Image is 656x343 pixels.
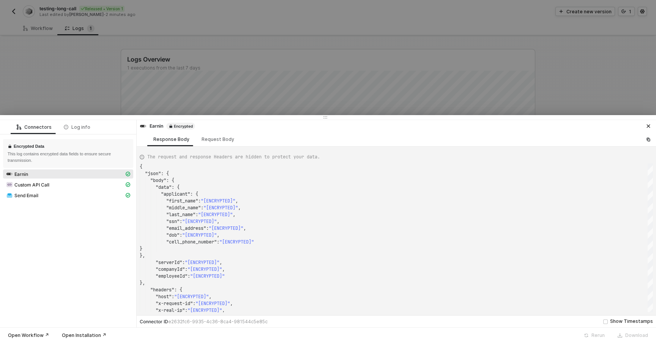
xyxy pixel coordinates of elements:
[140,123,146,129] img: integration-icon
[3,169,133,179] span: Earnin
[169,124,173,128] span: icon-lock
[140,280,145,286] span: },
[182,232,217,238] span: "[ENCRYPTED]"
[185,259,219,266] span: "[ENCRYPTED]"
[150,287,174,293] span: "headers"
[140,123,195,130] div: Earnin
[6,192,13,198] img: integration-icon
[166,177,174,183] span: : {
[217,218,219,224] span: ,
[147,153,320,160] span: The request and response Headers are hidden to protect your data.
[166,205,201,211] span: "middle_name"
[166,123,195,130] span: Encrypted
[198,198,201,204] span: :
[156,184,172,190] span: "data"
[17,124,52,130] div: Connectors
[188,266,222,272] span: "[ENCRYPTED]"
[166,218,180,224] span: "ssn"
[219,239,254,245] span: "[ENCRYPTED]"
[193,300,196,307] span: :
[62,332,106,338] div: Open Installation ↗
[188,273,190,279] span: :
[222,307,225,313] span: ,
[161,191,190,197] span: "applicant"
[217,239,219,245] span: :
[153,136,189,142] div: Response Body
[180,218,182,224] span: :
[166,232,180,238] span: "dob"
[140,253,145,259] span: },
[166,212,196,218] span: "last_name"
[140,246,142,252] span: }
[180,232,182,238] span: :
[243,225,246,231] span: ,
[172,184,180,190] span: : {
[14,144,44,149] h1: Encrypted Data
[233,212,235,218] span: ,
[190,191,198,197] span: : {
[126,172,130,176] span: icon-cards
[323,115,328,120] span: icon-drag-indicator
[579,331,610,340] button: Rerun
[8,151,129,163] div: This log contains encrypted data fields to ensure secure transmission.
[610,318,653,325] div: Show Timestamps
[156,300,193,307] span: "x-request-id"
[145,171,161,177] span: "json"
[3,191,133,200] span: Send Email
[188,307,222,313] span: "[ENCRYPTED]"
[190,273,225,279] span: "[ENCRYPTED]"
[182,218,217,224] span: "[ENCRYPTED]"
[646,137,651,142] span: icon-copy-paste
[185,307,188,313] span: :
[140,164,142,170] span: {
[156,307,185,313] span: "x-real-ip"
[166,225,206,231] span: "email_address"
[161,171,169,177] span: : {
[126,193,130,198] span: icon-cards
[166,198,198,204] span: "first_name"
[202,136,234,142] div: Request Body
[14,171,28,177] span: Earnin
[198,212,233,218] span: "[ENCRYPTED]"
[196,212,198,218] span: :
[219,259,222,266] span: ,
[156,294,172,300] span: "host"
[3,180,133,189] span: Custom API Call
[6,171,13,177] img: integration-icon
[14,182,49,188] span: Custom API Call
[185,266,188,272] span: :
[166,239,217,245] span: "cell_phone_number"
[235,198,238,204] span: ,
[156,273,188,279] span: "employeeId"
[201,198,235,204] span: "[ENCRYPTED]"
[206,225,209,231] span: :
[646,124,651,128] span: icon-close
[196,300,230,307] span: "[ENCRYPTED]"
[57,331,111,340] button: Open Installation ↗
[17,125,21,130] span: icon-logic
[613,331,653,340] button: Download
[209,225,243,231] span: "[ENCRYPTED]"
[8,144,12,149] span: icon-lock
[126,182,130,187] span: icon-cards
[201,205,203,211] span: :
[209,294,211,300] span: ,
[222,266,225,272] span: ,
[140,319,268,325] div: Connector ID
[14,193,38,199] span: Send Email
[172,294,174,300] span: :
[156,259,182,266] span: "serverId"
[230,300,233,307] span: ,
[64,124,90,130] div: Log info
[182,259,185,266] span: :
[238,205,241,211] span: ,
[6,182,13,188] img: integration-icon
[156,266,185,272] span: "companyId"
[174,287,182,293] span: : {
[8,332,49,338] div: Open Workflow ↗
[203,205,238,211] span: "[ENCRYPTED]"
[217,232,219,238] span: ,
[150,177,166,183] span: "body"
[3,331,54,340] button: Open Workflow ↗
